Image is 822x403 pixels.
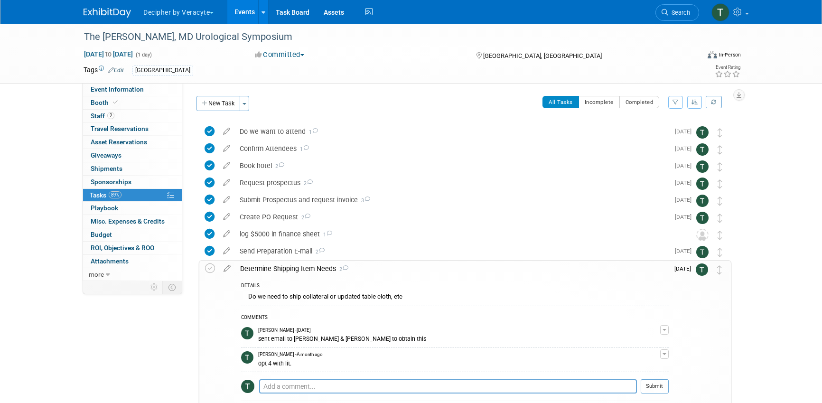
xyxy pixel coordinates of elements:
[132,66,193,75] div: [GEOGRAPHIC_DATA]
[696,246,709,258] img: Tony Alvarado
[718,231,722,240] i: Move task
[218,161,235,170] a: edit
[83,215,182,228] a: Misc. Expenses & Credits
[312,249,325,255] span: 2
[218,144,235,153] a: edit
[83,136,182,149] a: Asset Reservations
[715,65,740,70] div: Event Rating
[298,215,310,221] span: 2
[306,129,318,135] span: 1
[675,128,696,135] span: [DATE]
[83,110,182,122] a: Staff2
[218,247,235,255] a: edit
[91,99,120,106] span: Booth
[675,214,696,220] span: [DATE]
[91,125,149,132] span: Travel Reservations
[91,85,144,93] span: Event Information
[696,263,708,276] img: Tony Alvarado
[109,191,121,198] span: 89%
[696,160,709,173] img: Tony Alvarado
[84,65,124,76] td: Tags
[83,122,182,135] a: Travel Reservations
[83,162,182,175] a: Shipments
[219,264,235,273] a: edit
[235,158,669,174] div: Book hotel
[717,265,722,274] i: Move task
[258,334,660,343] div: sent email to [PERSON_NAME] & [PERSON_NAME] to obtain this
[241,327,253,339] img: Tony Alvarado
[91,165,122,172] span: Shipments
[641,379,669,394] button: Submit
[675,145,696,152] span: [DATE]
[258,327,311,334] span: [PERSON_NAME] - [DATE]
[235,175,669,191] div: Request prospectus
[218,213,235,221] a: edit
[708,51,717,58] img: Format-Inperson.png
[272,163,284,169] span: 2
[718,162,722,171] i: Move task
[91,217,165,225] span: Misc. Expenses & Credits
[91,151,121,159] span: Giveaways
[241,282,669,291] div: DETAILS
[252,50,308,60] button: Committed
[235,243,669,259] div: Send Preparation E-mail
[218,127,235,136] a: edit
[84,50,133,58] span: [DATE] [DATE]
[235,192,669,208] div: Submit Prospectus and request invoice
[91,204,118,212] span: Playbook
[146,281,163,293] td: Personalize Event Tab Strip
[91,178,131,186] span: Sponsorships
[83,83,182,96] a: Event Information
[241,351,253,364] img: Tony Alvarado
[91,138,147,146] span: Asset Reservations
[83,202,182,215] a: Playbook
[83,228,182,241] a: Budget
[718,179,722,188] i: Move task
[320,232,332,238] span: 1
[358,197,370,204] span: 3
[655,4,699,21] a: Search
[83,176,182,188] a: Sponsorships
[619,96,660,108] button: Completed
[668,9,690,16] span: Search
[718,197,722,206] i: Move task
[83,268,182,281] a: more
[696,229,709,241] img: Unassigned
[196,96,240,111] button: New Task
[675,197,696,203] span: [DATE]
[218,230,235,238] a: edit
[89,271,104,278] span: more
[91,231,112,238] span: Budget
[104,50,113,58] span: to
[719,51,741,58] div: In-Person
[83,96,182,109] a: Booth
[107,112,114,119] span: 2
[718,145,722,154] i: Move task
[675,162,696,169] span: [DATE]
[235,141,669,157] div: Confirm Attendees
[675,179,696,186] span: [DATE]
[696,126,709,139] img: Tony Alvarado
[163,281,182,293] td: Toggle Event Tabs
[83,189,182,202] a: Tasks89%
[675,248,696,254] span: [DATE]
[241,380,254,393] img: Tony Alvarado
[241,291,669,305] div: Do we need to ship collateral or updated table cloth, etc
[235,261,669,277] div: Determine Shipping Item Needs
[718,214,722,223] i: Move task
[135,52,152,58] span: (1 day)
[336,266,348,272] span: 2
[91,112,114,120] span: Staff
[90,191,121,199] span: Tasks
[696,212,709,224] img: Tony Alvarado
[643,49,741,64] div: Event Format
[235,123,669,140] div: Do we want to attend
[81,28,685,46] div: The [PERSON_NAME], MD Urological Symposium
[218,196,235,204] a: edit
[483,52,602,59] span: [GEOGRAPHIC_DATA], [GEOGRAPHIC_DATA]
[696,143,709,156] img: Tony Alvarado
[83,242,182,254] a: ROI, Objectives & ROO
[235,226,677,242] div: log $5000 in finance sheet
[241,313,669,323] div: COMMENTS
[84,8,131,18] img: ExhibitDay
